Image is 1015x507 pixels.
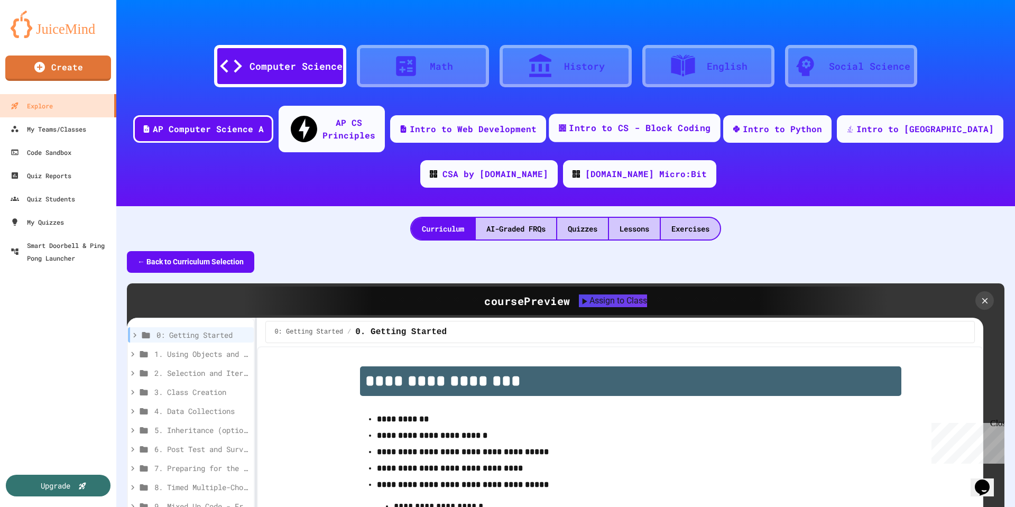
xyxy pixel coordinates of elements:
a: Create [5,56,111,81]
div: Quiz Reports [11,169,71,182]
div: AI-Graded FRQs [476,218,556,239]
div: Computer Science [250,59,343,73]
span: 1. Using Objects and Methods [154,348,250,359]
span: 6. Post Test and Survey [154,444,250,455]
div: Exercises [661,218,720,239]
div: Upgrade [41,480,70,491]
button: Assign to Class [579,294,647,307]
div: Social Science [829,59,910,73]
div: English [707,59,748,73]
iframe: chat widget [971,465,1004,496]
img: logo-orange.svg [11,11,106,38]
span: 4. Data Collections [154,405,250,417]
span: 0. Getting Started [355,326,447,338]
div: Lessons [609,218,660,239]
div: Quiz Students [11,192,75,205]
img: CODE_logo_RGB.png [573,170,580,178]
div: Math [430,59,453,73]
div: Code Sandbox [11,146,71,159]
div: Explore [11,99,53,112]
div: Chat with us now!Close [4,4,73,67]
div: course Preview [484,293,570,309]
div: Intro to CS - Block Coding [569,122,710,135]
span: 8. Timed Multiple-Choice Exams [154,482,250,493]
div: Intro to [GEOGRAPHIC_DATA] [856,123,994,135]
div: My Teams/Classes [11,123,86,135]
div: Intro to Python [743,123,822,135]
span: 5. Inheritance (optional) [154,425,250,436]
span: 7. Preparing for the Exam [154,463,250,474]
span: 0: Getting Started [156,329,250,340]
iframe: chat widget [927,419,1004,464]
div: My Quizzes [11,216,64,228]
div: History [564,59,605,73]
div: AP Computer Science A [153,123,264,135]
div: Intro to Web Development [410,123,537,135]
div: Curriculum [411,218,475,239]
span: 0: Getting Started [274,328,343,336]
img: CODE_logo_RGB.png [430,170,437,178]
div: AP CS Principles [322,116,375,142]
button: ← Back to Curriculum Selection [127,251,254,273]
span: 2. Selection and Iteration [154,367,250,379]
div: [DOMAIN_NAME] Micro:Bit [585,168,707,180]
div: CSA by [DOMAIN_NAME] [442,168,548,180]
div: Quizzes [557,218,608,239]
span: 3. Class Creation [154,386,250,398]
div: Smart Doorbell & Ping Pong Launcher [11,239,112,264]
span: / [347,328,351,336]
